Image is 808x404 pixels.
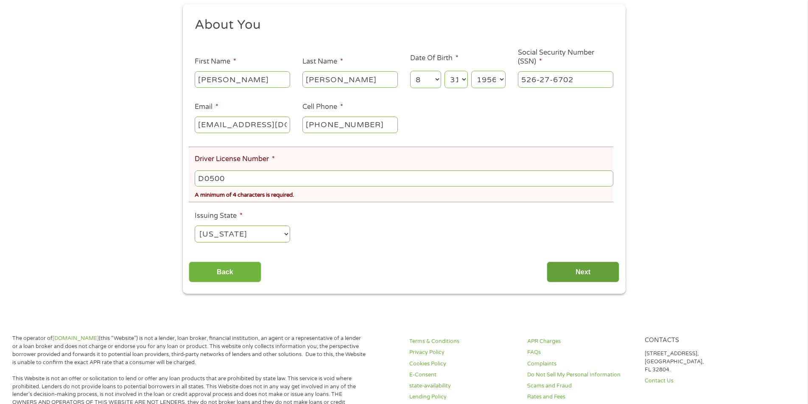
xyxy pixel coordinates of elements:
a: Complaints [527,360,635,368]
a: Cookies Policy [409,360,517,368]
label: Issuing State [195,212,243,220]
h4: Contacts [645,337,752,345]
label: Date Of Birth [410,54,459,63]
label: Last Name [302,57,343,66]
a: Do Not Sell My Personal Information [527,371,635,379]
input: Back [189,262,261,282]
a: Lending Policy [409,393,517,401]
a: Contact Us [645,377,752,385]
a: Scams and Fraud [527,382,635,390]
h2: About You [195,17,607,33]
a: FAQs [527,348,635,357]
a: state-availability [409,382,517,390]
div: A minimum of 4 characters is required. [195,188,613,200]
input: Smith [302,71,398,87]
label: Email [195,103,218,111]
a: Rates and Fees [527,393,635,401]
label: Social Security Number (SSN) [518,48,613,66]
label: Driver License Number [195,155,275,164]
label: First Name [195,57,236,66]
input: Next [547,262,619,282]
p: [STREET_ADDRESS], [GEOGRAPHIC_DATA], FL 32804. [645,350,752,374]
input: 078-05-1120 [518,71,613,87]
p: The operator of (this “Website”) is not a lender, loan broker, financial institution, an agent or... [12,334,366,367]
a: Privacy Policy [409,348,517,357]
label: Cell Phone [302,103,343,111]
input: (541) 754-3010 [302,117,398,133]
a: APR Charges [527,337,635,345]
a: E-Consent [409,371,517,379]
input: john@gmail.com [195,117,290,133]
a: Terms & Conditions [409,337,517,345]
a: [DOMAIN_NAME] [53,335,99,342]
input: John [195,71,290,87]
